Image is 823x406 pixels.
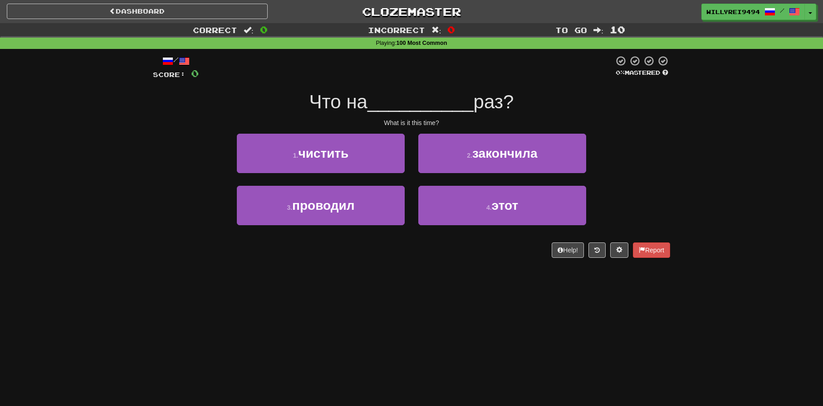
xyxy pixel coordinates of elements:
[153,118,670,127] div: What is it this time?
[431,26,441,34] span: :
[418,186,586,225] button: 4.этот
[467,152,472,159] small: 2 .
[309,91,367,112] span: Что на
[281,4,542,19] a: Clozemaster
[447,24,455,35] span: 0
[616,69,625,76] span: 0 %
[7,4,268,19] a: Dashboard
[418,134,586,173] button: 2.закончила
[368,25,425,34] span: Incorrect
[492,198,519,213] span: этот
[486,204,492,211] small: 4 .
[153,71,186,78] span: Score:
[298,146,348,160] span: чистить
[293,152,299,159] small: 1 .
[614,69,670,77] div: Mastered
[260,24,268,35] span: 0
[153,55,199,67] div: /
[588,242,606,258] button: Round history (alt+y)
[701,4,805,20] a: willyrei9494 /
[555,25,587,34] span: To go
[237,134,405,173] button: 1.чистить
[593,26,603,34] span: :
[472,146,538,160] span: закончила
[292,198,354,213] span: проводил
[193,25,237,34] span: Correct
[244,26,254,34] span: :
[474,91,514,112] span: раз?
[367,91,474,112] span: __________
[552,242,584,258] button: Help!
[633,242,670,258] button: Report
[191,68,199,79] span: 0
[287,204,292,211] small: 3 .
[396,40,447,46] strong: 100 Most Common
[610,24,625,35] span: 10
[237,186,405,225] button: 3.проводил
[706,8,760,16] span: willyrei9494
[780,7,784,14] span: /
